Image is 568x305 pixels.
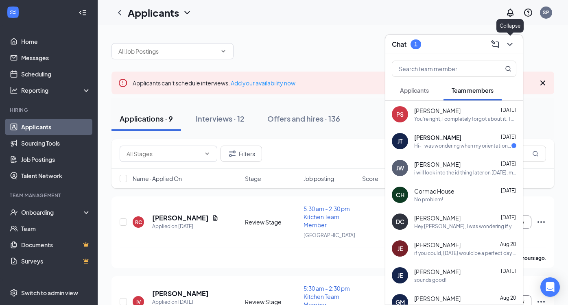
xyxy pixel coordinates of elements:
span: 5:30 am - 2:30 pm Kitchen Team Member [304,205,350,229]
svg: Notifications [505,8,515,17]
a: SurveysCrown [21,253,91,269]
a: Scheduling [21,66,91,82]
div: Applied on [DATE] [152,222,218,231]
svg: ChevronDown [204,150,210,157]
span: [DATE] [501,161,516,167]
span: Score [362,174,378,183]
a: Add your availability now [231,79,295,87]
svg: ComposeMessage [490,39,500,49]
div: JE [398,271,403,279]
svg: Ellipses [536,217,546,227]
div: if you could, [DATE] would be a perfect day for me [414,250,516,257]
a: Sourcing Tools [21,135,91,151]
div: Onboarding [21,208,84,216]
span: Team members [452,87,494,94]
h3: Chat [392,40,406,49]
span: [DATE] [501,134,516,140]
span: [PERSON_NAME] [414,241,461,249]
span: [PERSON_NAME] [414,268,461,276]
svg: MagnifyingGlass [505,65,511,72]
span: [GEOGRAPHIC_DATA] [304,232,355,238]
div: Hiring [10,107,89,113]
div: Review Stage [245,218,299,226]
button: ChevronDown [503,38,516,51]
div: DC [396,218,404,226]
a: Home [21,33,91,50]
span: [DATE] [501,268,516,274]
div: Hi- I was wondering when my orientation will take place, I am excited to start [414,142,511,149]
svg: ChevronDown [505,39,515,49]
span: Cormac House [414,187,454,195]
div: Interviews · 12 [196,113,245,124]
span: Stage [245,174,261,183]
span: [PERSON_NAME] [414,214,461,222]
span: [DATE] [501,214,516,220]
span: [PERSON_NAME] [414,294,461,303]
a: Job Postings [21,151,91,168]
span: [PERSON_NAME] [414,107,461,115]
div: JT [398,137,402,145]
button: Filter Filters [221,146,262,162]
h5: [PERSON_NAME] [152,289,209,298]
svg: ChevronLeft [115,8,125,17]
svg: UserCheck [10,208,18,216]
a: Messages [21,50,91,66]
div: Reporting [21,86,91,94]
a: DocumentsCrown [21,237,91,253]
div: JE [398,244,403,253]
div: JW [396,164,404,172]
input: All Stages [127,149,201,158]
svg: Settings [10,289,18,297]
svg: Cross [538,78,548,88]
b: 20 hours ago [515,255,545,261]
div: PS [396,110,404,118]
span: Applicants [400,87,429,94]
svg: Error [118,78,128,88]
span: [DATE] [501,187,516,194]
div: RC [135,219,142,226]
span: Applicants can't schedule interviews. [133,79,295,87]
span: Name · Applied On [133,174,182,183]
svg: Analysis [10,86,18,94]
svg: ChevronDown [220,48,227,54]
svg: ChevronDown [182,8,192,17]
svg: MagnifyingGlass [532,150,539,157]
span: [DATE] [501,107,516,113]
div: Applications · 9 [120,113,173,124]
span: Aug 20 [500,295,516,301]
svg: WorkstreamLogo [9,8,17,16]
input: Search team member [392,61,489,76]
span: [PERSON_NAME] [414,133,461,142]
a: Team [21,220,91,237]
span: Job posting [304,174,334,183]
a: Talent Network [21,168,91,184]
div: Team Management [10,192,89,199]
svg: Collapse [79,9,87,17]
div: Hey [PERSON_NAME], I was wondering if you were there right now I am available to drop by and let ... [414,223,516,230]
div: i will look into the id thing later on [DATE]. moving forward though, i would like to communicate... [414,169,516,176]
a: Applicants [21,119,91,135]
h1: Applicants [128,6,179,20]
button: ComposeMessage [489,38,502,51]
div: sounds good! [414,277,446,283]
div: No problem! [414,196,443,203]
div: Open Intercom Messenger [540,277,560,297]
input: All Job Postings [118,47,217,56]
span: [PERSON_NAME] [414,160,461,168]
h5: [PERSON_NAME] [152,213,209,222]
div: You're right, I completely forgot about it. Thank you! [414,115,516,122]
svg: QuestionInfo [523,8,533,17]
div: CH [396,191,404,199]
div: SP [543,9,549,16]
svg: Document [212,215,218,221]
div: 1 [414,41,417,48]
div: Offers and hires · 136 [267,113,340,124]
div: Collapse [496,19,524,33]
svg: Filter [227,149,237,159]
div: Switch to admin view [21,289,78,297]
span: Aug 20 [500,241,516,247]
